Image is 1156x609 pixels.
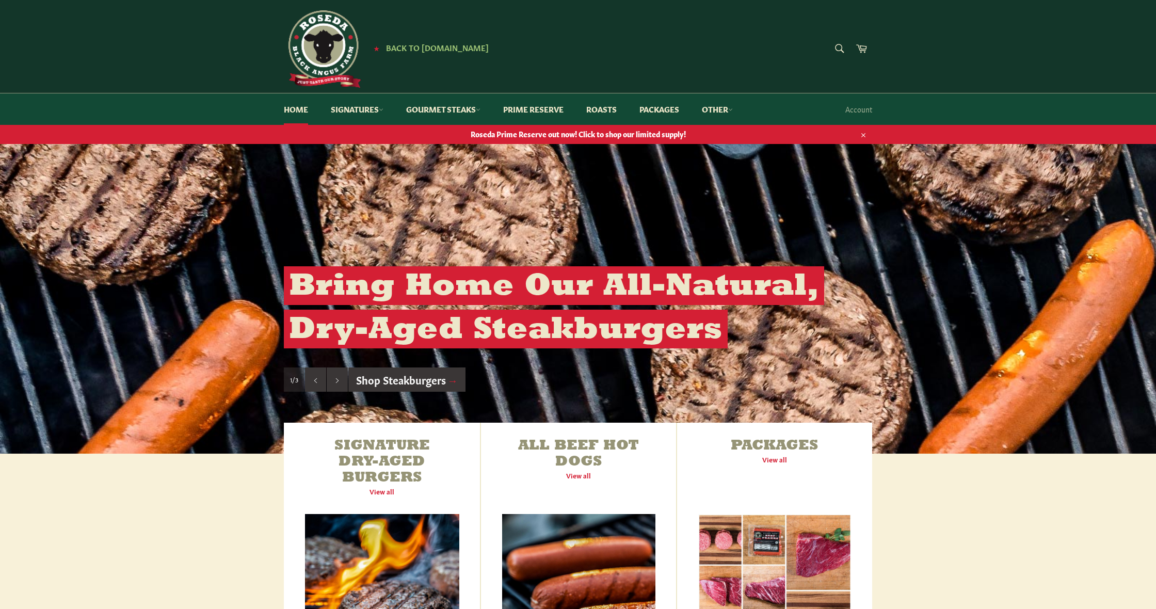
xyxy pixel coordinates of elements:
a: Other [692,93,743,125]
a: Roseda Prime Reserve out now! Click to shop our limited supply! [274,124,882,144]
img: Roseda Beef [284,10,361,88]
span: Back to [DOMAIN_NAME] [386,42,489,53]
span: 1/3 [290,375,298,384]
a: Packages [629,93,689,125]
a: Home [274,93,318,125]
a: ★ Back to [DOMAIN_NAME] [368,44,489,52]
a: Gourmet Steaks [396,93,491,125]
span: Roseda Prime Reserve out now! Click to shop our limited supply! [274,129,882,139]
a: Account [840,94,877,124]
a: Shop Steakburgers [348,367,465,392]
a: Roasts [576,93,627,125]
a: Prime Reserve [493,93,574,125]
a: Signatures [320,93,394,125]
div: Slide 1, current [284,367,304,392]
h2: Bring Home Our All-Natural, Dry-Aged Steakburgers [284,266,824,348]
span: ★ [374,44,379,52]
button: Next slide [327,367,348,392]
button: Previous slide [305,367,326,392]
span: → [447,372,458,387]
